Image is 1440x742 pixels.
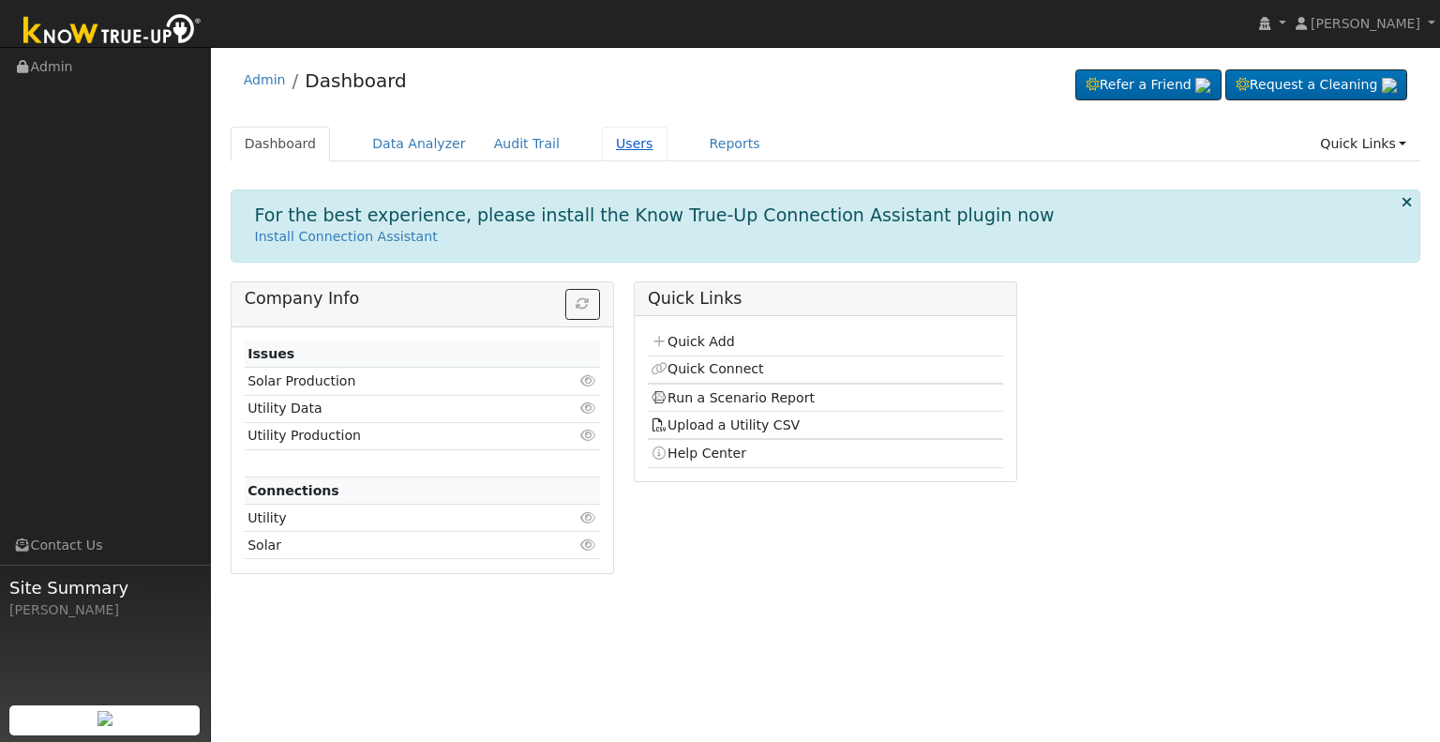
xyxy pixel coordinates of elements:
span: [PERSON_NAME] [1311,16,1420,31]
a: Install Connection Assistant [255,229,438,244]
i: Click to view [580,511,597,524]
img: retrieve [97,711,112,726]
a: Request a Cleaning [1225,69,1407,101]
strong: Connections [247,483,339,498]
img: Know True-Up [14,10,211,53]
a: Quick Links [1306,127,1420,161]
a: Users [602,127,667,161]
a: Audit Trail [480,127,574,161]
span: Site Summary [9,575,201,600]
a: Admin [244,72,286,87]
img: retrieve [1382,78,1397,93]
a: Data Analyzer [358,127,480,161]
td: Solar Production [245,368,543,395]
i: Click to view [580,374,597,387]
i: Click to view [580,538,597,552]
h5: Quick Links [648,289,1003,309]
a: Run a Scenario Report [651,390,815,405]
a: Quick Connect [651,361,763,376]
a: Dashboard [231,127,331,161]
a: Dashboard [305,69,407,92]
div: [PERSON_NAME] [9,600,201,620]
a: Reports [696,127,774,161]
a: Help Center [651,446,746,461]
strong: Issues [247,346,294,361]
a: Quick Add [651,334,734,349]
a: Refer a Friend [1075,69,1222,101]
h1: For the best experience, please install the Know True-Up Connection Assistant plugin now [255,204,1055,226]
h5: Company Info [245,289,600,309]
td: Utility [245,505,543,532]
img: retrieve [1195,78,1210,93]
i: Click to view [580,401,597,415]
a: Upload a Utility CSV [651,417,800,432]
i: Click to view [580,429,597,442]
td: Utility Data [245,395,543,422]
td: Utility Production [245,422,543,449]
td: Solar [245,532,543,559]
